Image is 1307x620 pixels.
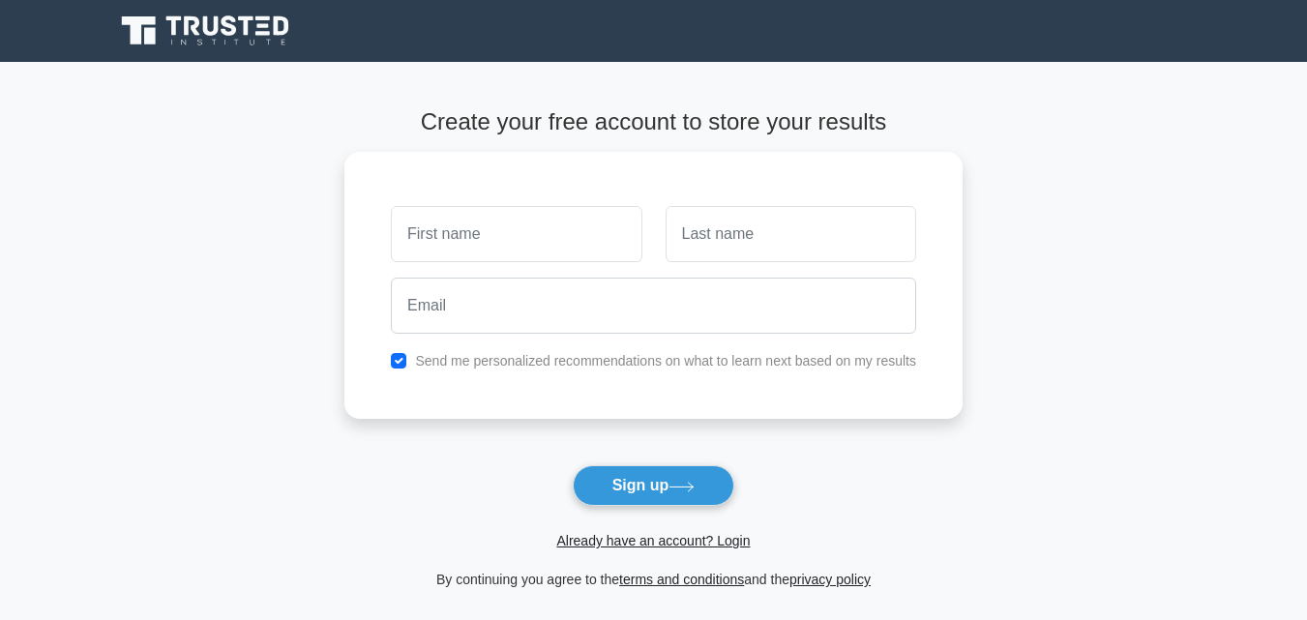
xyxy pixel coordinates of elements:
[391,278,916,334] input: Email
[573,465,735,506] button: Sign up
[415,353,916,369] label: Send me personalized recommendations on what to learn next based on my results
[556,533,750,548] a: Already have an account? Login
[666,206,916,262] input: Last name
[619,572,744,587] a: terms and conditions
[333,568,974,591] div: By continuing you agree to the and the
[789,572,871,587] a: privacy policy
[391,206,641,262] input: First name
[344,108,963,136] h4: Create your free account to store your results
